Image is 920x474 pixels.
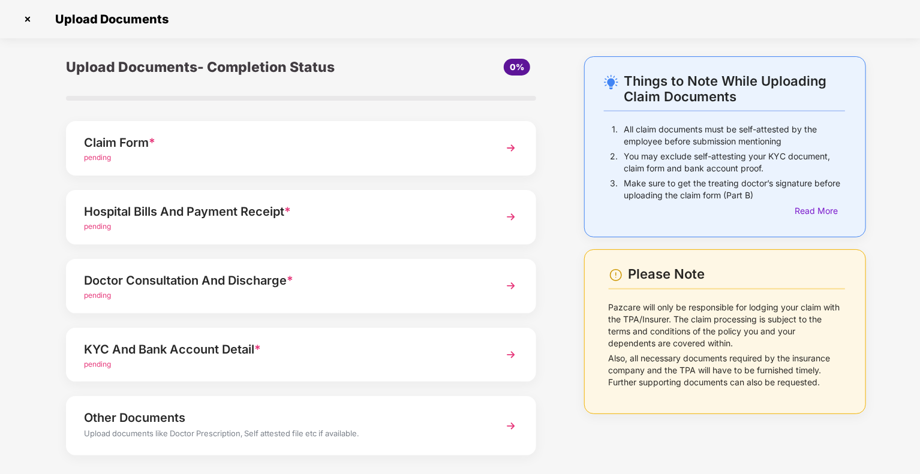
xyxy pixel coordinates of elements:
[84,408,482,427] div: Other Documents
[18,10,37,29] img: svg+xml;base64,PHN2ZyBpZD0iQ3Jvc3MtMzJ4MzIiIHhtbG5zPSJodHRwOi8vd3d3LnczLm9yZy8yMDAwL3N2ZyIgd2lkdG...
[624,73,845,104] div: Things to Note While Uploading Claim Documents
[84,360,111,369] span: pending
[610,150,618,174] p: 2.
[500,415,522,437] img: svg+xml;base64,PHN2ZyBpZD0iTmV4dCIgeG1sbnM9Imh0dHA6Ly93d3cudzMub3JnLzIwMDAvc3ZnIiB3aWR0aD0iMzYiIG...
[84,153,111,162] span: pending
[84,427,482,443] div: Upload documents like Doctor Prescription, Self attested file etc if available.
[604,75,618,89] img: svg+xml;base64,PHN2ZyB4bWxucz0iaHR0cDovL3d3dy53My5vcmcvMjAwMC9zdmciIHdpZHRoPSIyNC4wOTMiIGhlaWdodD...
[624,150,845,174] p: You may exclude self-attesting your KYC document, claim form and bank account proof.
[500,344,522,366] img: svg+xml;base64,PHN2ZyBpZD0iTmV4dCIgeG1sbnM9Imh0dHA6Ly93d3cudzMub3JnLzIwMDAvc3ZnIiB3aWR0aD0iMzYiIG...
[795,204,845,218] div: Read More
[610,177,618,201] p: 3.
[66,56,379,78] div: Upload Documents- Completion Status
[624,123,845,147] p: All claim documents must be self-attested by the employee before submission mentioning
[500,206,522,228] img: svg+xml;base64,PHN2ZyBpZD0iTmV4dCIgeG1sbnM9Imh0dHA6Ly93d3cudzMub3JnLzIwMDAvc3ZnIiB3aWR0aD0iMzYiIG...
[84,222,111,231] span: pending
[624,177,845,201] p: Make sure to get the treating doctor’s signature before uploading the claim form (Part B)
[612,123,618,147] p: 1.
[609,352,845,388] p: Also, all necessary documents required by the insurance company and the TPA will have to be furni...
[500,275,522,297] img: svg+xml;base64,PHN2ZyBpZD0iTmV4dCIgeG1sbnM9Imh0dHA6Ly93d3cudzMub3JnLzIwMDAvc3ZnIiB3aWR0aD0iMzYiIG...
[84,340,482,359] div: KYC And Bank Account Detail
[84,202,482,221] div: Hospital Bills And Payment Receipt
[84,291,111,300] span: pending
[84,271,482,290] div: Doctor Consultation And Discharge
[510,62,524,72] span: 0%
[629,266,845,282] div: Please Note
[609,268,623,282] img: svg+xml;base64,PHN2ZyBpZD0iV2FybmluZ18tXzI0eDI0IiBkYXRhLW5hbWU9Ildhcm5pbmcgLSAyNHgyNCIgeG1sbnM9Im...
[84,133,482,152] div: Claim Form
[500,137,522,159] img: svg+xml;base64,PHN2ZyBpZD0iTmV4dCIgeG1sbnM9Imh0dHA6Ly93d3cudzMub3JnLzIwMDAvc3ZnIiB3aWR0aD0iMzYiIG...
[43,12,175,26] span: Upload Documents
[609,301,845,349] p: Pazcare will only be responsible for lodging your claim with the TPA/Insurer. The claim processin...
